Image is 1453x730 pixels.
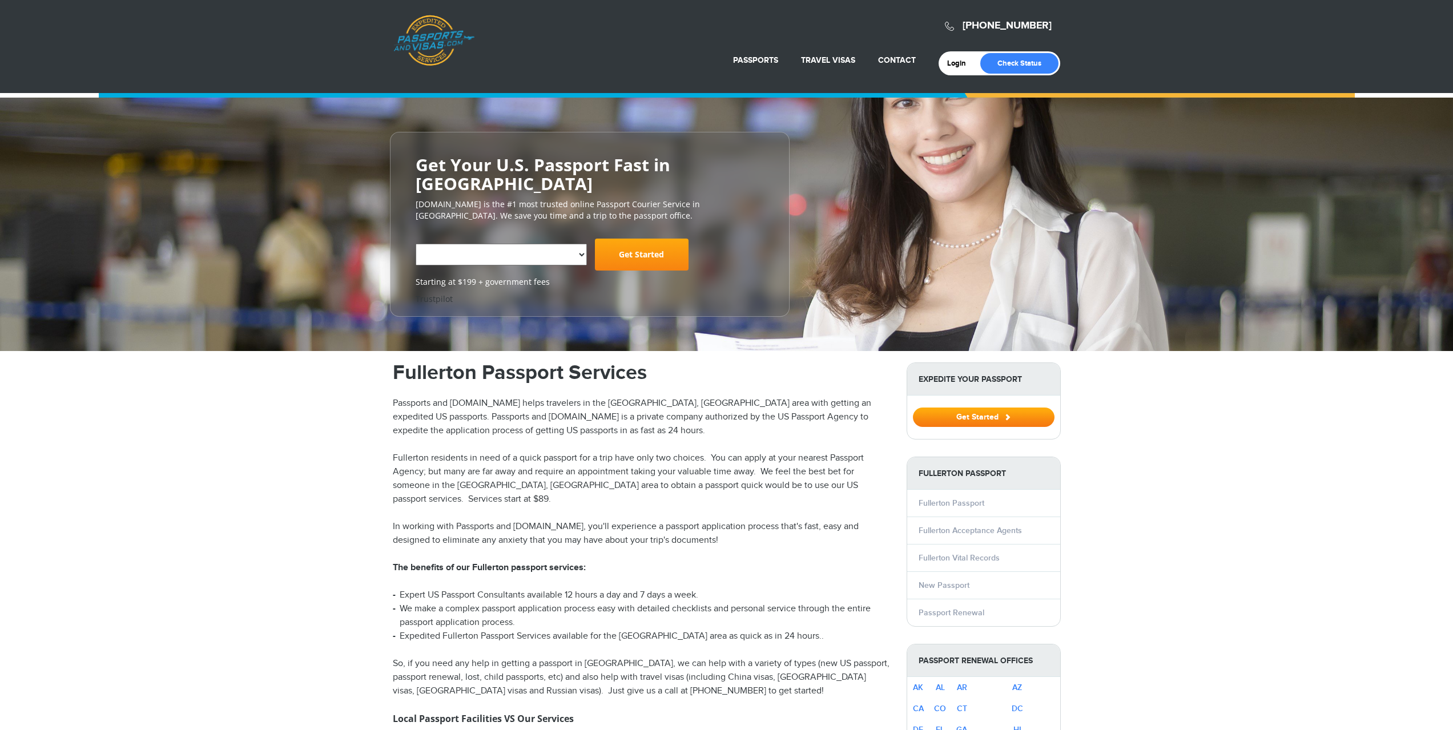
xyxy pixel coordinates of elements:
[934,704,946,713] a: CO
[957,683,967,692] a: AR
[919,498,984,508] a: Fullerton Passport
[913,412,1054,421] a: Get Started
[963,19,1052,32] a: [PHONE_NUMBER]
[393,362,889,383] h1: Fullerton Passport Services
[1012,704,1023,713] a: DC
[907,644,1060,677] strong: Passport Renewal Offices
[393,588,889,602] li: Expert US Passport Consultants available 12 hours a day and 7 days a week.
[416,155,764,193] h2: Get Your U.S. Passport Fast in [GEOGRAPHIC_DATA]
[919,580,969,590] a: New Passport
[393,397,889,438] p: Passports and [DOMAIN_NAME] helps travelers in the [GEOGRAPHIC_DATA], [GEOGRAPHIC_DATA] area with...
[907,363,1060,396] strong: Expedite Your Passport
[919,526,1022,535] a: Fullerton Acceptance Agents
[393,602,889,630] li: We make a complex passport application process easy with detailed checklists and personal service...
[393,657,889,698] p: So, if you need any help in getting a passport in [GEOGRAPHIC_DATA], we can help with a variety o...
[947,59,974,68] a: Login
[416,199,764,221] p: [DOMAIN_NAME] is the #1 most trusted online Passport Courier Service in [GEOGRAPHIC_DATA]. We sav...
[919,608,984,618] a: Passport Renewal
[393,520,889,547] p: In working with Passports and [DOMAIN_NAME], you'll experience a passport application process tha...
[878,55,916,65] a: Contact
[393,562,586,573] strong: The benefits of our Fullerton passport services:
[913,704,924,713] a: CA
[936,683,945,692] a: AL
[393,15,474,66] a: Passports & [DOMAIN_NAME]
[733,55,778,65] a: Passports
[980,53,1058,74] a: Check Status
[957,704,967,713] a: CT
[913,683,923,692] a: AK
[907,457,1060,490] strong: Fullerton Passport
[393,712,889,725] h3: Local Passport Facilities VS Our Services
[416,293,453,304] a: Trustpilot
[919,553,1000,563] a: Fullerton Vital Records
[393,451,889,506] p: Fullerton residents in need of a quick passport for a trip have only two choices. You can apply a...
[1012,683,1022,692] a: AZ
[393,630,889,643] li: Expedited Fullerton Passport Services available for the [GEOGRAPHIC_DATA] area as quick as in 24 ...
[595,239,689,271] a: Get Started
[801,55,855,65] a: Travel Visas
[416,276,764,288] span: Starting at $199 + government fees
[913,408,1054,427] button: Get Started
